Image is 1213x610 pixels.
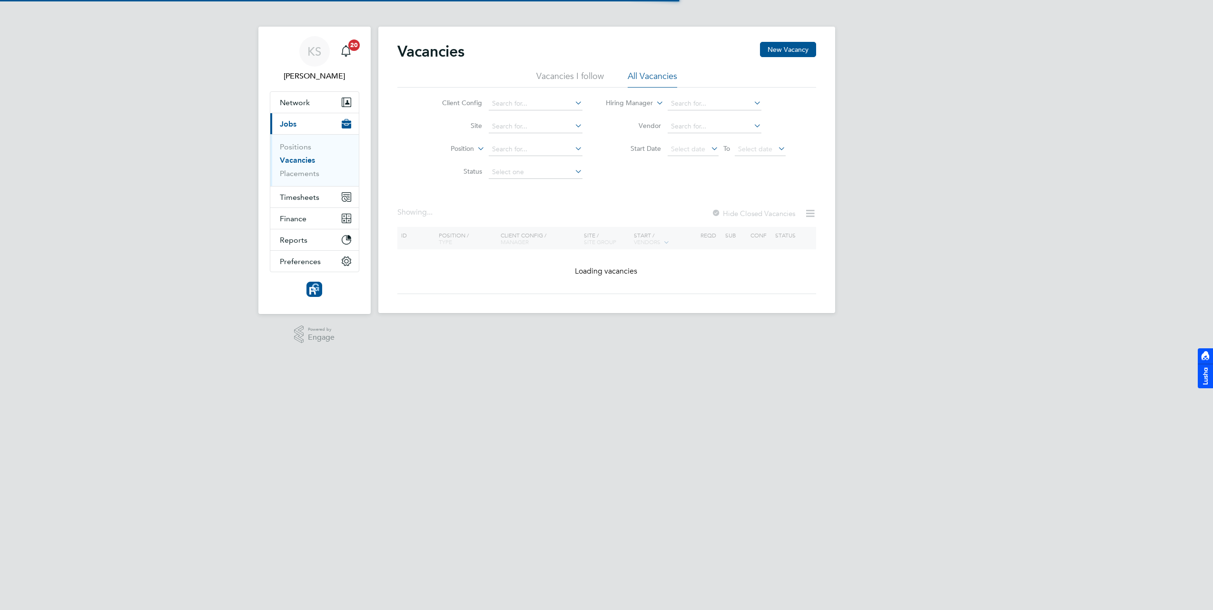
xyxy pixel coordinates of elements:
button: Preferences [270,251,359,272]
a: KS[PERSON_NAME] [270,36,359,82]
span: Finance [280,214,306,223]
a: Powered byEngage [294,325,335,344]
label: Vendor [606,121,661,130]
span: Network [280,98,310,107]
span: Katie Smith [270,70,359,82]
span: Engage [308,334,335,342]
button: Reports [270,229,359,250]
label: Hide Closed Vacancies [711,209,795,218]
span: 20 [348,39,360,51]
nav: Main navigation [258,27,371,314]
button: New Vacancy [760,42,816,57]
button: Timesheets [270,187,359,207]
input: Search for... [668,120,761,133]
label: Hiring Manager [598,98,653,108]
button: Jobs [270,113,359,134]
span: KS [307,45,321,58]
span: Select date [671,145,705,153]
input: Select one [489,166,582,179]
a: Go to home page [270,282,359,297]
input: Search for... [668,97,761,110]
span: Select date [738,145,772,153]
li: All Vacancies [628,70,677,88]
label: Client Config [427,98,482,107]
span: Timesheets [280,193,319,202]
span: Preferences [280,257,321,266]
input: Search for... [489,120,582,133]
a: 20 [336,36,355,67]
button: Network [270,92,359,113]
a: Vacancies [280,156,315,165]
label: Start Date [606,144,661,153]
button: Finance [270,208,359,229]
div: Jobs [270,134,359,186]
a: Positions [280,142,311,151]
span: ... [427,207,433,217]
span: Jobs [280,119,296,128]
input: Search for... [489,97,582,110]
div: Showing [397,207,434,217]
img: resourcinggroup-logo-retina.png [306,282,322,297]
li: Vacancies I follow [536,70,604,88]
label: Status [427,167,482,176]
span: To [720,142,733,155]
span: Reports [280,236,307,245]
label: Position [419,144,474,154]
a: Placements [280,169,319,178]
input: Search for... [489,143,582,156]
span: Powered by [308,325,335,334]
label: Site [427,121,482,130]
h2: Vacancies [397,42,464,61]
